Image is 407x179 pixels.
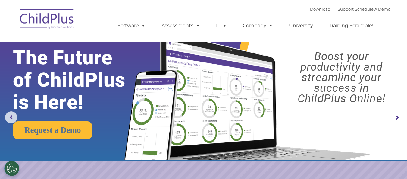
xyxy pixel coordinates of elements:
[17,5,77,35] img: ChildPlus by Procare Solutions
[13,46,143,113] rs-layer: The Future of ChildPlus is Here!
[84,40,102,44] span: Last name
[155,20,206,32] a: Assessments
[323,20,380,32] a: Training Scramble!!
[338,7,354,11] a: Support
[210,20,233,32] a: IT
[283,20,319,32] a: University
[84,65,109,69] span: Phone number
[111,20,152,32] a: Software
[310,7,330,11] a: Download
[237,20,279,32] a: Company
[281,51,402,104] rs-layer: Boost your productivity and streamline your success in ChildPlus Online!
[4,161,19,176] button: Cookies Settings
[310,7,390,11] font: |
[13,121,92,139] a: Request a Demo
[355,7,390,11] a: Schedule A Demo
